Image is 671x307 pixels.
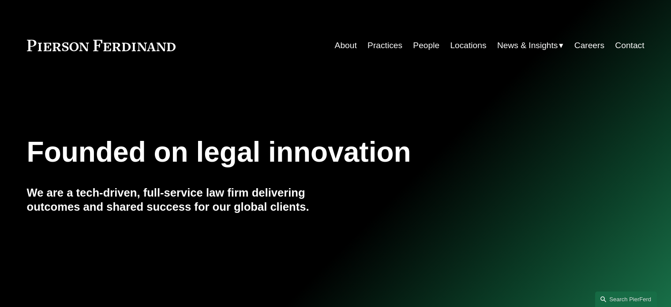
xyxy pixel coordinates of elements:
a: folder dropdown [497,37,564,54]
a: People [413,37,439,54]
a: Contact [615,37,644,54]
h1: Founded on legal innovation [27,136,542,168]
h4: We are a tech-driven, full-service law firm delivering outcomes and shared success for our global... [27,186,336,214]
a: Locations [450,37,486,54]
a: Practices [367,37,402,54]
a: About [335,37,357,54]
a: Search this site [595,292,657,307]
span: News & Insights [497,38,558,53]
a: Careers [574,37,604,54]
